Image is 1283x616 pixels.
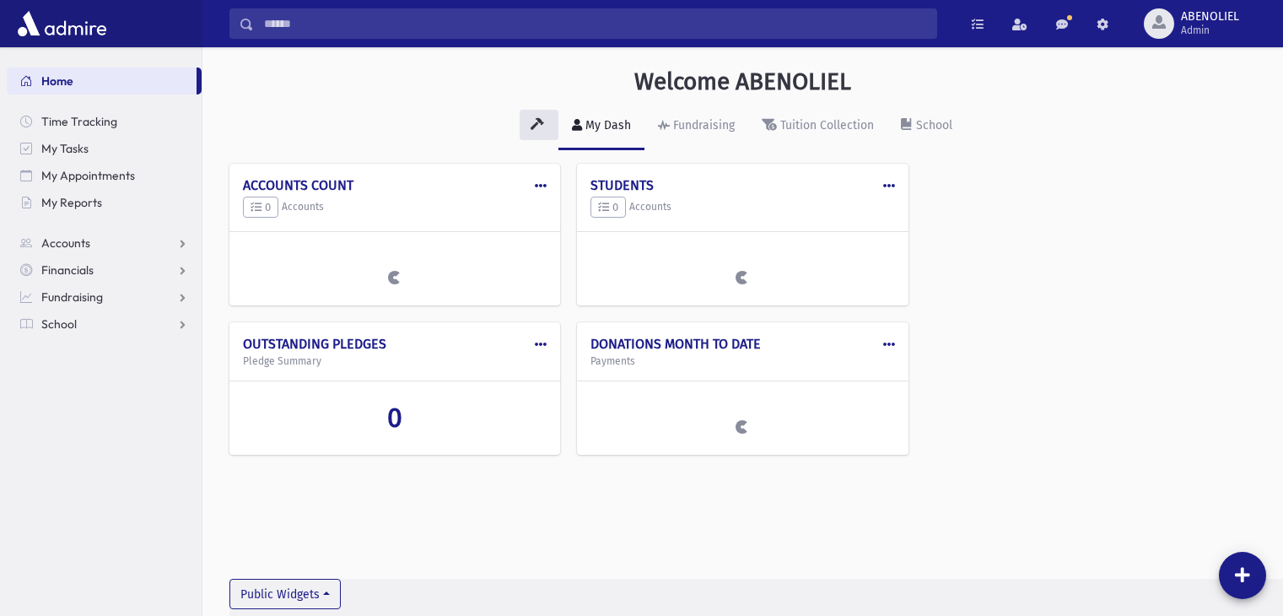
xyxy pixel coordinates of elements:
button: Public Widgets [229,579,341,609]
a: Tuition Collection [748,103,887,150]
h5: Pledge Summary [243,355,547,367]
span: School [41,316,77,332]
span: My Reports [41,195,102,210]
h5: Payments [590,355,894,367]
span: Fundraising [41,289,103,305]
h4: STUDENTS [590,177,894,193]
span: 0 [598,201,618,213]
span: 0 [387,402,402,434]
a: 0 [243,402,547,434]
a: Financials [7,257,202,284]
a: Fundraising [7,284,202,311]
input: Search [254,8,936,39]
span: Accounts [41,235,90,251]
button: 0 [243,197,278,219]
span: My Tasks [41,141,89,156]
span: Admin [1181,24,1239,37]
span: Time Tracking [41,114,117,129]
button: 0 [590,197,626,219]
h5: Accounts [590,197,894,219]
h4: ACCOUNTS COUNT [243,177,547,193]
span: My Appointments [41,168,135,183]
h4: OUTSTANDING PLEDGES [243,336,547,352]
span: ABENOLIEL [1181,10,1239,24]
a: Accounts [7,230,202,257]
a: My Dash [558,103,644,150]
span: Financials [41,262,94,278]
div: My Dash [582,118,631,132]
a: My Tasks [7,135,202,162]
span: 0 [251,201,271,213]
a: Time Tracking [7,108,202,135]
h4: DONATIONS MONTH TO DATE [590,336,894,352]
h3: Welcome ABENOLIEL [634,68,851,96]
a: School [7,311,202,338]
span: Home [41,73,73,89]
a: Fundraising [644,103,748,150]
a: My Reports [7,189,202,216]
img: AdmirePro [13,7,111,41]
div: School [913,118,952,132]
a: My Appointments [7,162,202,189]
div: Tuition Collection [777,118,874,132]
a: Home [7,68,197,95]
a: School [887,103,966,150]
h5: Accounts [243,197,547,219]
div: Fundraising [670,118,735,132]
